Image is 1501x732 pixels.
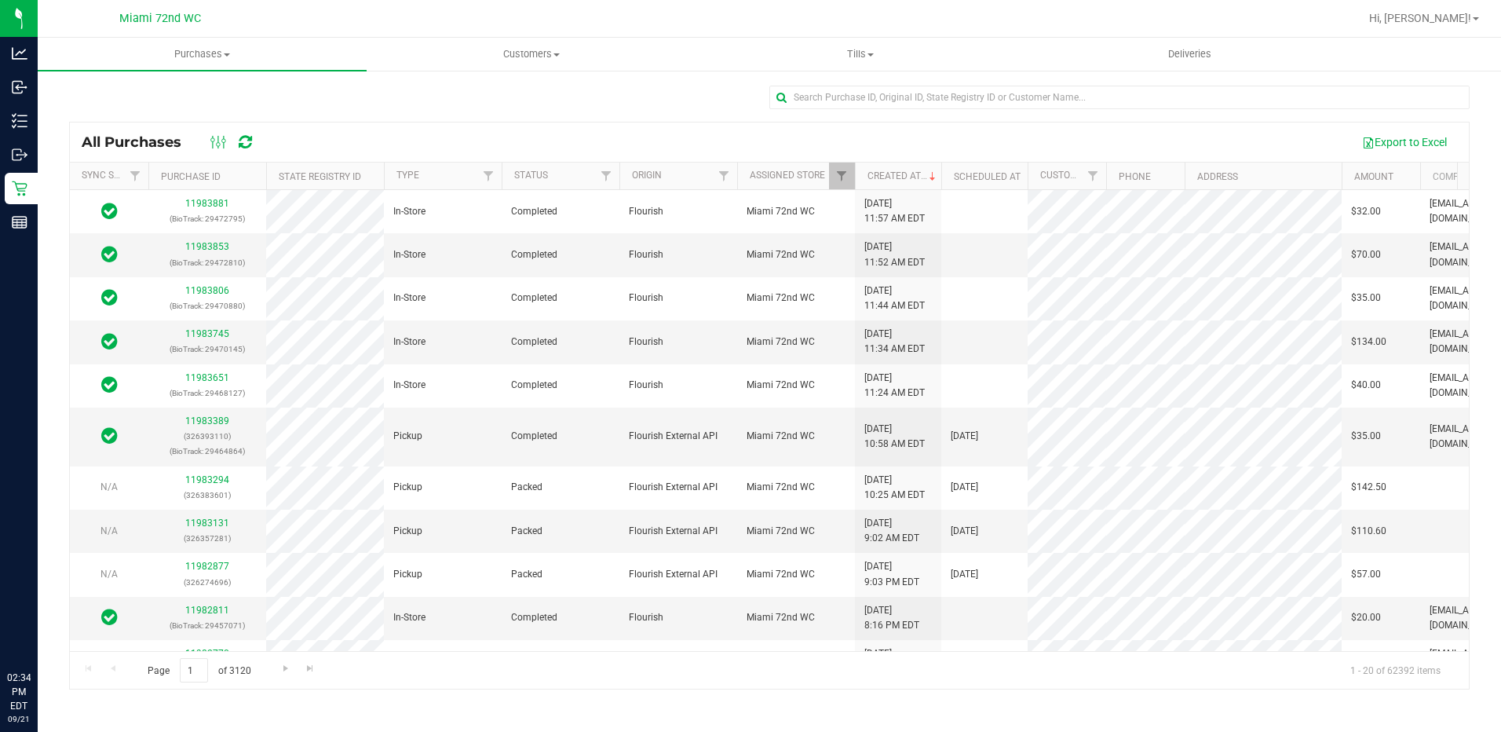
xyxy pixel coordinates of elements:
a: Filter [711,163,737,189]
span: In-Store [393,335,425,350]
a: 11983131 [185,518,229,529]
span: In-Store [393,291,425,306]
a: Created At [867,170,939,181]
a: Address [1197,171,1238,182]
span: Miami 72nd WC [747,524,815,539]
span: [DATE] 8:16 PM EDT [864,603,919,633]
span: $35.00 [1351,291,1381,306]
span: [DATE] 11:44 AM EDT [864,284,925,313]
span: Pickup [393,567,422,582]
span: [DATE] [951,429,978,444]
a: 11983389 [185,415,229,426]
span: [DATE] [951,524,978,539]
a: Origin [632,170,662,181]
a: Type [396,170,419,181]
inline-svg: Retail [12,181,27,196]
span: In-Store [393,610,425,625]
a: Purchase ID [161,171,221,182]
a: 11983745 [185,328,229,339]
inline-svg: Inbound [12,79,27,95]
a: 11983853 [185,241,229,252]
a: Phone [1119,171,1151,182]
span: Flourish [629,610,663,625]
inline-svg: Outbound [12,147,27,163]
span: Miami 72nd WC [747,335,815,350]
a: 11982877 [185,561,229,572]
span: Pickup [393,480,422,495]
a: Customer [1040,170,1089,181]
span: Miami 72nd WC [747,204,815,219]
a: Amount [1354,171,1393,182]
span: All Purchases [82,134,197,151]
span: Miami 72nd WC [747,247,815,262]
span: Pickup [393,429,422,444]
a: Assigned Store [750,170,825,181]
span: Miami 72nd WC [747,610,815,625]
span: [DATE] [951,480,978,495]
a: Sync Status [82,170,142,181]
span: In Sync [101,425,118,447]
span: $57.00 [1351,567,1381,582]
a: Filter [122,163,148,189]
span: Miami 72nd WC [747,291,815,306]
span: Packed [511,480,542,495]
a: Filter [829,163,855,189]
inline-svg: Analytics [12,46,27,61]
span: Miami 72nd WC [119,12,201,25]
a: Purchases [38,38,367,71]
span: In Sync [101,287,118,309]
span: N/A [100,569,118,580]
span: [DATE] 8:04 PM EDT [864,646,919,676]
span: Completed [511,247,557,262]
a: Filter [1080,163,1106,189]
span: Flourish External API [629,567,718,582]
button: Export to Excel [1352,129,1457,156]
span: Flourish [629,378,663,393]
p: 02:34 PM EDT [7,671,31,713]
span: Flourish [629,335,663,350]
span: Flourish [629,291,663,306]
span: $110.60 [1351,524,1386,539]
span: $134.00 [1351,335,1386,350]
p: (BioTrack: 29457071) [158,618,257,633]
p: (BioTrack: 29472810) [158,255,257,270]
span: Completed [511,429,557,444]
span: N/A [100,481,118,492]
a: Go to the next page [274,658,297,679]
span: In Sync [101,243,118,265]
span: Miami 72nd WC [747,378,815,393]
a: Tills [696,38,1025,71]
p: (326393110) [158,429,257,444]
a: 11982770 [185,648,229,659]
span: In Sync [101,374,118,396]
input: 1 [180,658,208,683]
span: $20.00 [1351,610,1381,625]
a: 11983806 [185,285,229,296]
span: $70.00 [1351,247,1381,262]
a: Scheduled At [954,171,1021,182]
span: [DATE] 11:24 AM EDT [864,371,925,401]
span: [DATE] 11:52 AM EDT [864,240,925,269]
span: In Sync [101,650,118,672]
span: Completed [511,335,557,350]
span: $142.50 [1351,480,1386,495]
span: Deliveries [1147,47,1233,61]
a: 11983294 [185,474,229,485]
span: N/A [100,525,118,536]
span: In Sync [101,606,118,628]
p: (BioTrack: 29472795) [158,211,257,226]
a: 11983651 [185,372,229,383]
p: (BioTrack: 29470145) [158,342,257,357]
span: In-Store [393,204,425,219]
span: Hi, [PERSON_NAME]! [1369,12,1471,24]
a: Deliveries [1025,38,1354,71]
iframe: Resource center [16,606,63,653]
span: Flourish External API [629,429,718,444]
span: Miami 72nd WC [747,480,815,495]
span: Completed [511,204,557,219]
p: 09/21 [7,713,31,725]
inline-svg: Reports [12,214,27,230]
span: 1 - 20 of 62392 items [1338,658,1453,682]
p: (BioTrack: 29470880) [158,298,257,313]
span: $35.00 [1351,429,1381,444]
